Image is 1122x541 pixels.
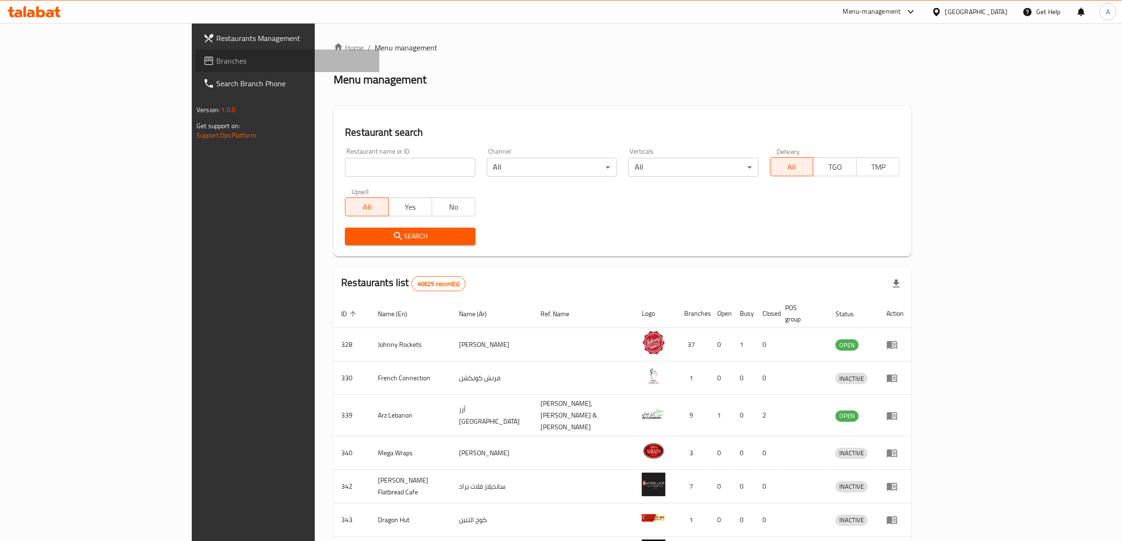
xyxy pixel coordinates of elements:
[216,33,372,44] span: Restaurants Management
[370,395,451,436] td: Arz Lebanon
[732,470,755,503] td: 0
[378,308,419,320] span: Name (En)
[677,299,710,328] th: Branches
[732,299,755,328] th: Busy
[451,328,533,361] td: [PERSON_NAME]
[352,230,467,242] span: Search
[642,364,665,388] img: French Connection
[451,503,533,537] td: كوخ التنين
[755,470,778,503] td: 0
[334,42,911,53] nav: breadcrumb
[197,129,256,141] a: Support.OpsPlatform
[642,506,665,530] img: Dragon Hut
[370,503,451,537] td: Dragon Hut
[196,27,379,49] a: Restaurants Management
[349,200,385,214] span: All
[451,361,533,395] td: فرنش كونكشن
[393,200,428,214] span: Yes
[856,157,900,176] button: TMP
[777,148,800,155] label: Delivery
[677,436,710,470] td: 3
[197,120,240,132] span: Get support on:
[341,276,466,291] h2: Restaurants list
[710,361,732,395] td: 0
[345,228,475,245] button: Search
[835,481,868,492] span: INACTIVE
[732,328,755,361] td: 1
[451,395,533,436] td: أرز [GEOGRAPHIC_DATA]
[710,299,732,328] th: Open
[774,160,810,174] span: All
[436,200,472,214] span: No
[785,302,817,325] span: POS group
[732,503,755,537] td: 0
[432,197,475,216] button: No
[710,503,732,537] td: 0
[221,104,236,116] span: 1.0.0
[817,160,853,174] span: TGO
[677,470,710,503] td: 7
[459,308,499,320] span: Name (Ar)
[370,436,451,470] td: Mega Wraps
[860,160,896,174] span: TMP
[341,308,359,320] span: ID
[755,361,778,395] td: 0
[886,410,904,421] div: Menu
[885,272,908,295] div: Export file
[216,78,372,89] span: Search Branch Phone
[843,6,901,17] div: Menu-management
[886,372,904,384] div: Menu
[196,72,379,95] a: Search Branch Phone
[835,340,859,351] span: OPEN
[451,470,533,503] td: سانديلاز فلات براد
[1106,7,1110,17] span: A
[835,339,859,351] div: OPEN
[388,197,432,216] button: Yes
[835,448,868,459] span: INACTIVE
[835,410,859,422] div: OPEN
[197,104,220,116] span: Version:
[533,395,635,436] td: [PERSON_NAME],[PERSON_NAME] & [PERSON_NAME]
[677,503,710,537] td: 1
[634,299,677,328] th: Logo
[755,299,778,328] th: Closed
[710,395,732,436] td: 1
[945,7,1007,17] div: [GEOGRAPHIC_DATA]
[642,439,665,463] img: Mega Wraps
[886,481,904,492] div: Menu
[710,470,732,503] td: 0
[642,402,665,426] img: Arz Lebanon
[370,328,451,361] td: Johnny Rockets
[732,361,755,395] td: 0
[345,197,389,216] button: All
[755,436,778,470] td: 0
[642,473,665,496] img: Sandella's Flatbread Cafe
[835,308,866,320] span: Status
[755,395,778,436] td: 2
[835,515,868,526] div: INACTIVE
[345,125,900,139] h2: Restaurant search
[541,308,582,320] span: Ref. Name
[628,158,758,177] div: All
[732,395,755,436] td: 0
[487,158,617,177] div: All
[886,339,904,350] div: Menu
[813,157,857,176] button: TGO
[352,188,369,195] label: Upsell
[755,503,778,537] td: 0
[835,373,868,384] span: INACTIVE
[835,481,868,492] div: INACTIVE
[710,328,732,361] td: 0
[370,361,451,395] td: French Connection
[710,436,732,470] td: 0
[412,279,465,288] span: 40629 record(s)
[451,436,533,470] td: [PERSON_NAME]
[411,276,466,291] div: Total records count
[677,361,710,395] td: 1
[835,410,859,421] span: OPEN
[886,447,904,459] div: Menu
[677,395,710,436] td: 9
[345,158,475,177] input: Search for restaurant name or ID..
